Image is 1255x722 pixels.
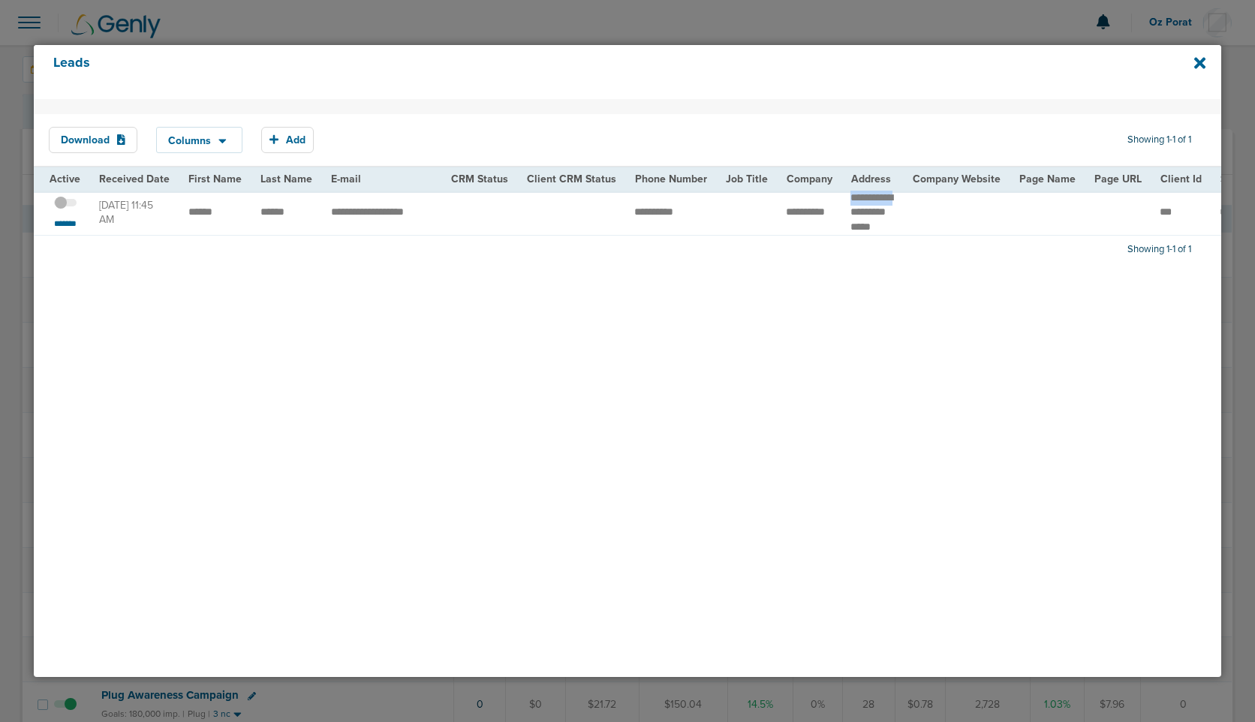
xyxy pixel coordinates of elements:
span: Page URL [1094,173,1142,185]
button: Download [49,127,137,153]
span: Received Date [99,173,170,185]
th: Company [777,167,841,191]
span: Columns [168,136,211,146]
span: Active [50,173,80,185]
span: Add [286,134,305,146]
span: E-mail [331,173,361,185]
span: Phone Number [635,173,707,185]
h4: Leads [53,55,1091,89]
th: Job Title [716,167,777,191]
th: Company Website [903,167,1010,191]
th: Page Name [1010,167,1085,191]
span: Showing 1-1 of 1 [1127,243,1191,256]
span: Source [1220,173,1253,185]
button: Add [261,127,314,153]
th: Client CRM Status [517,167,625,191]
span: Last Name [260,173,312,185]
span: CRM Status [451,173,508,185]
span: First Name [188,173,242,185]
span: Showing 1-1 of 1 [1127,134,1191,146]
td: [DATE] 11:45 AM [90,191,179,235]
span: Client Id [1160,173,1202,185]
th: Address [841,167,903,191]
